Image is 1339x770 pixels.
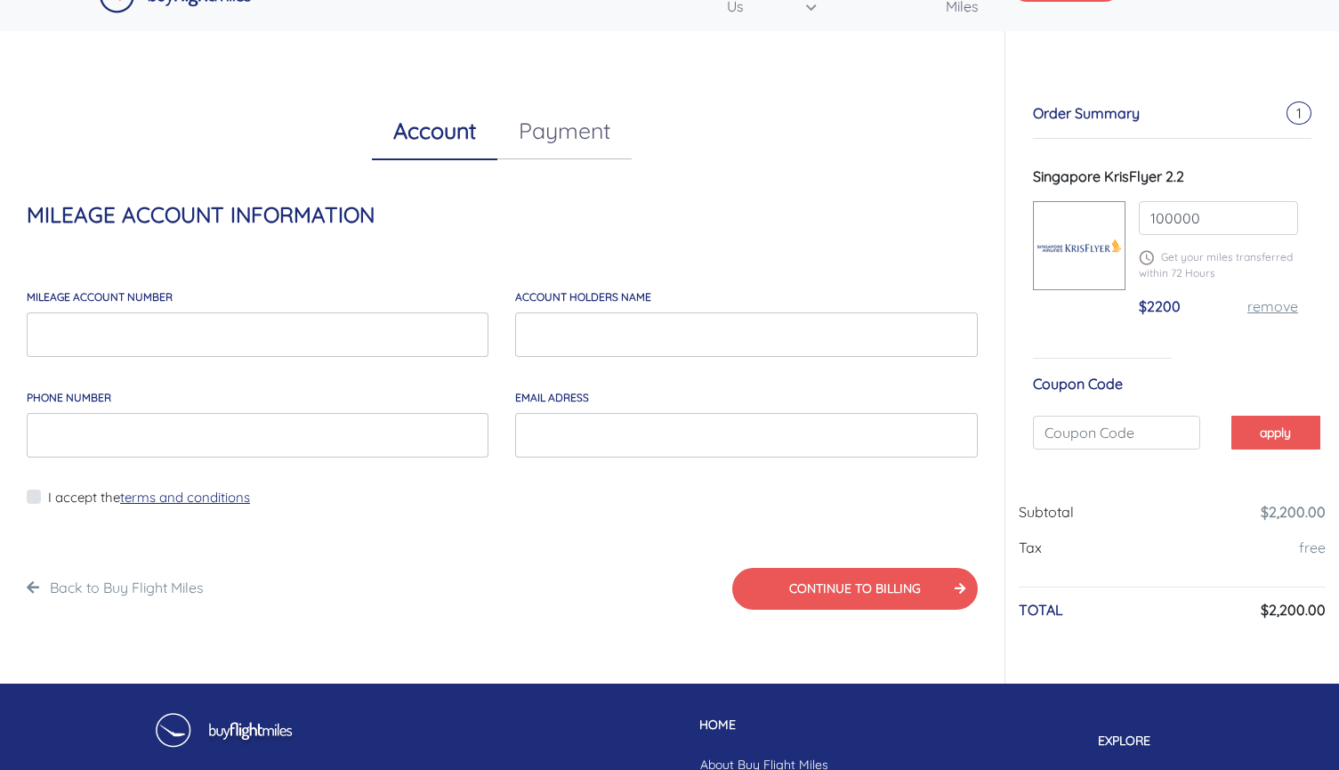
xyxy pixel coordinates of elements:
h6: TOTAL [1019,602,1063,619]
p: HOME [686,716,843,734]
a: Account [372,102,497,160]
a: free [1299,539,1326,556]
p: Get your miles transferred within 72 Hours [1139,249,1298,281]
label: account holders NAME [515,289,651,305]
a: Back to Buy Flight Miles [50,579,204,596]
span: Tax [1019,539,1042,556]
a: terms and conditions [120,489,250,506]
span: 1 [1287,101,1311,125]
img: Buy Flight Miles Footer Logo [149,712,296,760]
label: Phone Number [27,390,111,406]
input: Coupon Code [1033,416,1200,450]
p: EXPLORE [1085,732,1190,750]
span: $2200 [1139,297,1181,315]
a: Payment [497,102,632,159]
span: Order Summary [1033,104,1140,122]
h6: $2,200.00 [1261,602,1326,619]
h4: MILEAGE ACCOUNT INFORMATION [27,202,978,228]
a: $2,200.00 [1261,503,1326,521]
a: remove [1247,297,1298,315]
span: Singapore KrisFlyer 2.2 [1033,167,1184,185]
img: Singapore-KrisFlyer.png [1034,225,1125,266]
span: Subtotal [1019,503,1074,521]
label: email adress [515,390,589,406]
span: Coupon Code [1033,375,1123,393]
label: MILEAGE account number [27,289,173,305]
button: CONTINUE TO BILLING [732,568,978,610]
button: apply [1231,416,1320,449]
img: schedule.png [1139,250,1154,265]
label: I accept the [48,488,250,508]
